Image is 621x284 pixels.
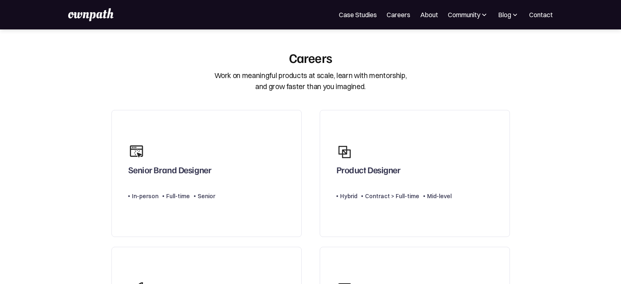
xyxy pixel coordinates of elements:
[498,10,519,20] div: Blog
[111,110,302,237] a: Senior Brand DesignerIn-personFull-timeSenior
[365,191,419,201] div: Contract > Full-time
[387,10,410,20] a: Careers
[198,191,215,201] div: Senior
[448,10,488,20] div: Community
[320,110,510,237] a: Product DesignerHybridContract > Full-timeMid-level
[339,10,377,20] a: Case Studies
[128,164,211,179] div: Senior Brand Designer
[448,10,480,20] div: Community
[336,164,401,179] div: Product Designer
[214,70,407,92] div: Work on meaningful products at scale, learn with mentorship, and grow faster than you imagined.
[132,191,158,201] div: In-person
[529,10,553,20] a: Contact
[289,50,332,65] div: Careers
[427,191,452,201] div: Mid-level
[420,10,438,20] a: About
[166,191,190,201] div: Full-time
[498,10,511,20] div: Blog
[340,191,357,201] div: Hybrid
